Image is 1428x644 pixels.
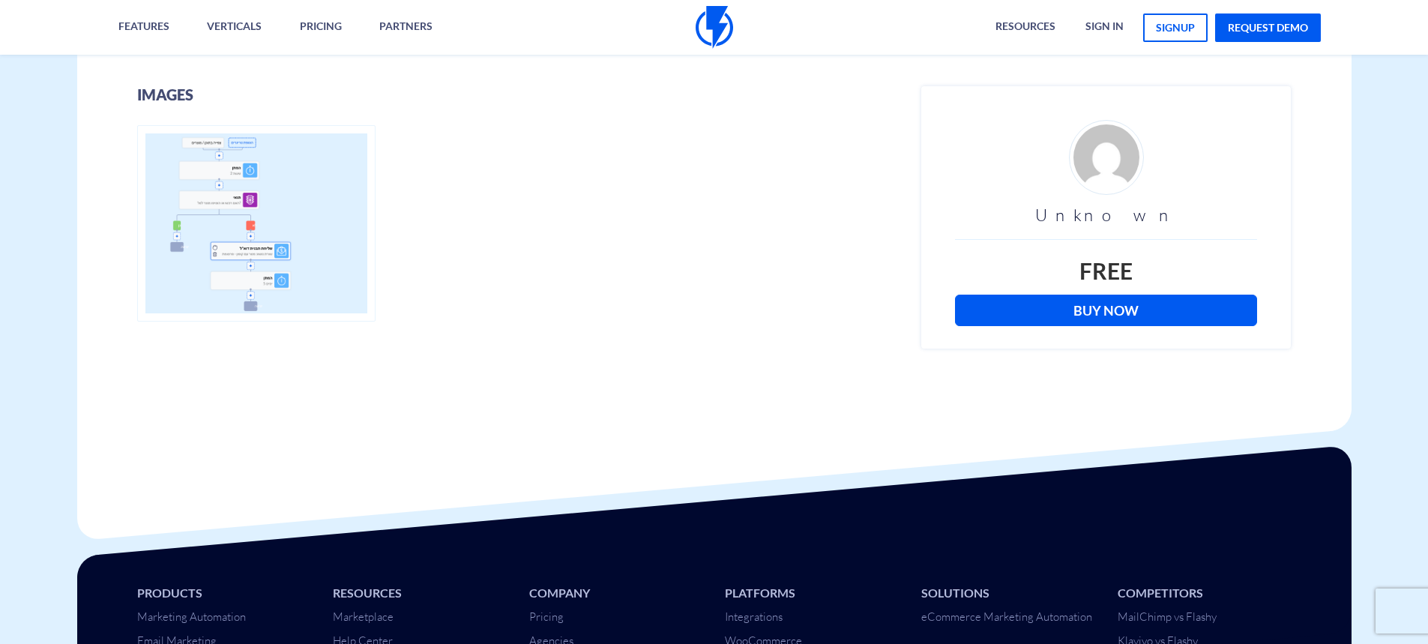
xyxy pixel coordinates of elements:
[1069,120,1144,195] img: d4fe36f24926ae2e6254bfc5557d6d03
[529,610,564,624] a: Pricing
[725,610,783,624] a: Integrations
[955,295,1257,326] a: Buy Now
[1215,13,1321,42] a: request demo
[1143,13,1208,42] a: signup
[333,610,394,624] a: Marketplace
[137,610,246,624] a: Marketing Automation
[921,610,1092,624] a: eCommerce Marketing Automation
[1118,585,1292,602] li: Competitors
[333,585,507,602] li: Resources
[137,585,311,602] li: Products
[1118,610,1217,624] a: MailChimp vs Flashy
[137,86,900,103] h3: images
[955,206,1257,224] h3: Unknown
[955,255,1257,287] div: Free
[529,585,703,602] li: Company
[725,585,899,602] li: Platforms
[921,585,1095,602] li: Solutions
